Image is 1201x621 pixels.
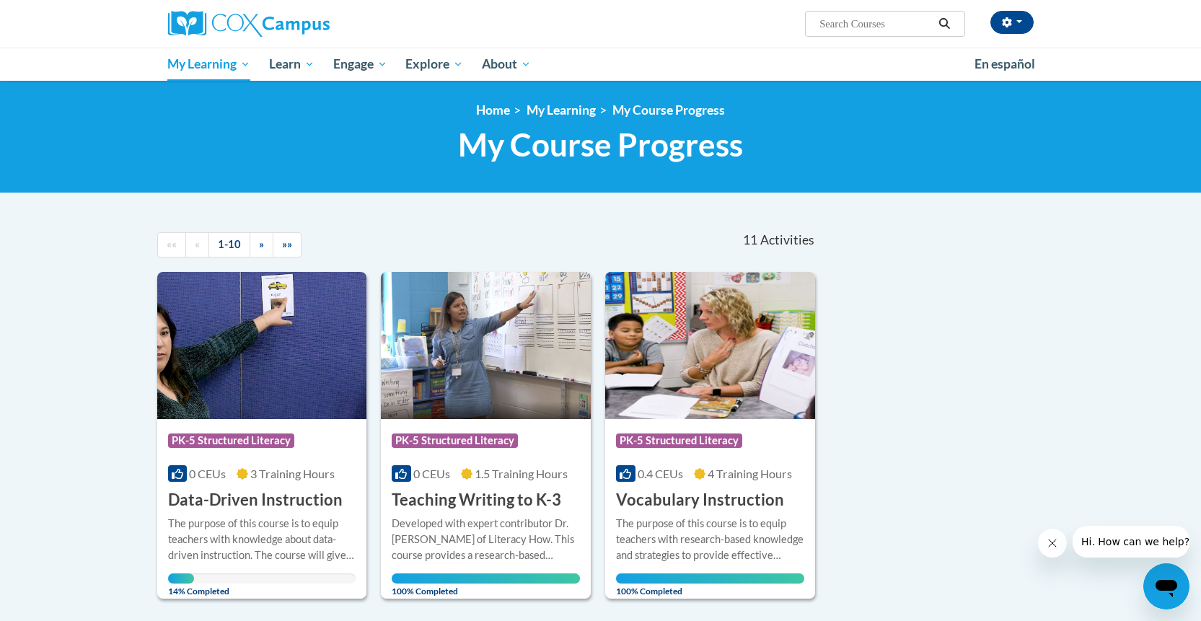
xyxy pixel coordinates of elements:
span: 11 [743,232,757,248]
span: About [482,56,531,73]
span: 0 CEUs [189,467,226,480]
span: En español [975,56,1035,71]
div: The purpose of this course is to equip teachers with knowledge about data-driven instruction. The... [168,516,356,563]
span: 0 CEUs [413,467,450,480]
span: « [195,238,200,250]
a: Next [250,232,273,257]
span: My Learning [167,56,250,73]
span: Explore [405,56,463,73]
span: 0.4 CEUs [638,467,683,480]
span: 4 Training Hours [708,467,792,480]
a: 1-10 [208,232,250,257]
iframe: Button to launch messaging window [1143,563,1189,609]
span: 1.5 Training Hours [475,467,568,480]
a: My Learning [527,102,596,118]
div: Main menu [146,48,1055,81]
h3: Teaching Writing to K-3 [392,489,561,511]
a: My Course Progress [612,102,725,118]
span: » [259,238,264,250]
span: 100% Completed [616,573,804,596]
iframe: Message from company [1073,526,1189,558]
a: Course LogoPK-5 Structured Literacy0 CEUs1.5 Training Hours Teaching Writing to K-3Developed with... [381,272,591,599]
a: End [273,232,302,257]
button: Search [933,15,955,32]
a: Course LogoPK-5 Structured Literacy0.4 CEUs4 Training Hours Vocabulary InstructionThe purpose of ... [605,272,815,599]
img: Course Logo [605,272,815,419]
img: Cox Campus [168,11,330,37]
span: Engage [333,56,387,73]
a: About [472,48,540,81]
a: Begining [157,232,186,257]
a: Home [476,102,510,118]
img: Course Logo [157,272,367,419]
div: Your progress [616,573,804,583]
span: 3 Training Hours [250,467,335,480]
a: Previous [185,232,209,257]
iframe: Close message [1038,529,1067,558]
div: Developed with expert contributor Dr. [PERSON_NAME] of Literacy How. This course provides a resea... [392,516,580,563]
span: Learn [269,56,314,73]
a: Learn [260,48,324,81]
a: Engage [324,48,397,81]
span: Activities [760,232,814,248]
span: PK-5 Structured Literacy [392,433,518,448]
a: My Learning [159,48,260,81]
span: PK-5 Structured Literacy [616,433,742,448]
div: The purpose of this course is to equip teachers with research-based knowledge and strategies to p... [616,516,804,563]
input: Search Courses [818,15,933,32]
span: «« [167,238,177,250]
a: Cox Campus [168,11,442,37]
img: Course Logo [381,272,591,419]
a: En español [965,49,1044,79]
span: My Course Progress [458,125,743,164]
h3: Data-Driven Instruction [168,489,343,511]
span: PK-5 Structured Literacy [168,433,294,448]
span: »» [282,238,292,250]
a: Explore [396,48,472,81]
span: 14% Completed [168,573,195,596]
div: Your progress [168,573,195,583]
button: Account Settings [990,11,1034,34]
a: Course LogoPK-5 Structured Literacy0 CEUs3 Training Hours Data-Driven InstructionThe purpose of t... [157,272,367,599]
h3: Vocabulary Instruction [616,489,784,511]
span: 100% Completed [392,573,580,596]
div: Your progress [392,573,580,583]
